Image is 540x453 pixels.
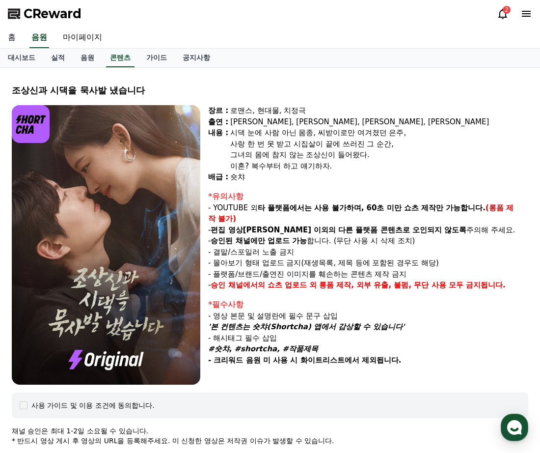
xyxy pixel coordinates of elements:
[208,225,528,236] p: - 주의해 주세요.
[230,149,528,161] div: 그녀의 몸에 참지 않는 조상신이 들어왔다.
[12,105,200,385] img: video
[208,257,528,269] p: - 몰아보기 형태 업로드 금지(재생목록, 제목 등에 포함된 경우도 해당)
[31,326,37,334] span: 홈
[319,281,506,289] strong: 롱폼 제작, 외부 유출, 불펌, 무단 사용 모두 금지됩니다.
[208,235,528,247] p: - 합니다. (무단 사용 시 삭제 조치)
[29,28,49,48] a: 음원
[3,311,65,336] a: 홈
[208,344,318,353] em: #숏챠, #shortcha, #작품제목
[230,171,528,183] div: 숏챠
[208,105,228,116] div: 장르 :
[12,105,50,143] img: logo
[127,311,189,336] a: 설정
[338,226,466,234] strong: 다른 플랫폼 콘텐츠로 오인되지 않도록
[152,326,163,334] span: 설정
[65,311,127,336] a: 대화
[208,171,228,183] div: 배급 :
[208,191,528,202] div: *유의사항
[12,84,528,97] div: 조상신과 시댁을 묵사발 냈습니다
[208,311,528,322] p: - 영상 본문 및 설명란에 필수 문구 삽입
[230,161,528,172] div: 이혼? 복수부터 하고 얘기하자.
[12,426,528,436] p: 채널 승인은 최대 1-2일 소요될 수 있습니다.
[90,327,102,335] span: 대화
[258,203,486,212] strong: 타 플랫폼에서는 사용 불가하며, 60초 미만 쇼츠 제작만 가능합니다.
[208,202,528,225] p: - YOUTUBE 외
[230,127,528,139] div: 시댁 눈에 사람 아닌 몸종, 씨받이로만 여겨졌던 은주,
[55,28,110,48] a: 마이페이지
[208,322,405,331] em: '본 컨텐츠는 숏챠(Shortcha) 앱에서 감상할 수 있습니다'
[208,247,528,258] p: - 결말/스포일러 노출 금지
[31,400,155,410] div: 사용 가이드 및 이용 조건에 동의합니다.
[497,8,509,20] a: 2
[503,6,511,14] div: 2
[24,6,81,22] span: CReward
[208,127,228,171] div: 내용 :
[208,333,528,344] p: - 해시태그 필수 삽입
[106,49,135,67] a: 콘텐츠
[138,49,175,67] a: 가이드
[208,269,528,280] p: - 플랫폼/브랜드/출연진 이미지를 훼손하는 콘텐츠 제작 금지
[230,105,528,116] div: 로맨스, 현대물, 치정극
[12,436,528,446] p: * 반드시 영상 게시 후 영상의 URL을 등록해주세요. 미 신청한 영상은 저작권 이슈가 발생할 수 있습니다.
[230,116,528,128] div: [PERSON_NAME], [PERSON_NAME], [PERSON_NAME], [PERSON_NAME]
[73,49,102,67] a: 음원
[43,49,73,67] a: 실적
[230,139,528,150] div: 사랑 한 번 못 받고 시집살이 끝에 쓰러진 그 순간,
[211,226,336,234] strong: 편집 영상[PERSON_NAME] 이외의
[208,356,401,365] strong: - 크리워드 음원 미 사용 시 화이트리스트에서 제외됩니다.
[208,299,528,311] div: *필수사항
[8,6,81,22] a: CReward
[211,281,317,289] strong: 승인 채널에서의 쇼츠 업로드 외
[211,236,307,245] strong: 승인된 채널에만 업로드 가능
[175,49,218,67] a: 공지사항
[208,116,228,128] div: 출연 :
[208,280,528,291] p: -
